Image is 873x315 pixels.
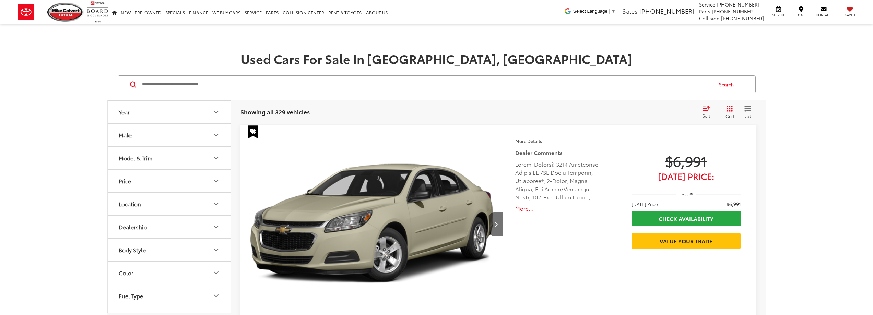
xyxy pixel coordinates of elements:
[793,13,809,17] span: Map
[212,108,220,116] div: Year
[712,8,755,15] span: [PHONE_NUMBER]
[119,178,131,184] div: Price
[679,191,688,197] span: Less
[212,223,220,231] div: Dealership
[771,13,786,17] span: Service
[489,212,503,236] button: Next image
[727,201,741,207] span: $6,991
[515,205,603,213] button: More...
[699,1,715,8] span: Service
[108,216,231,238] button: DealershipDealership
[632,152,741,169] span: $6,991
[639,7,694,15] span: [PHONE_NUMBER]
[119,132,132,138] div: Make
[718,105,739,119] button: Grid View
[703,113,710,119] span: Sort
[699,8,710,15] span: Parts
[632,201,659,207] span: [DATE] Price:
[816,13,831,17] span: Contact
[699,105,718,119] button: Select sort value
[622,7,638,15] span: Sales
[632,211,741,226] a: Check Availability
[108,239,231,261] button: Body StyleBody Style
[212,154,220,162] div: Model & Trim
[721,15,764,22] span: [PHONE_NUMBER]
[725,113,734,119] span: Grid
[212,246,220,254] div: Body Style
[515,138,603,143] h4: More Details
[47,3,84,22] img: Mike Calvert Toyota
[240,108,310,116] span: Showing all 329 vehicles
[108,124,231,146] button: MakeMake
[119,155,152,161] div: Model & Trim
[212,200,220,208] div: Location
[611,9,616,14] span: ▼
[632,233,741,249] a: Value Your Trade
[515,148,603,157] h5: Dealer Comments
[573,9,616,14] a: Select Language​
[712,76,744,93] button: Search
[717,1,759,8] span: [PHONE_NUMBER]
[108,262,231,284] button: ColorColor
[108,284,231,307] button: Fuel TypeFuel Type
[119,201,141,207] div: Location
[212,269,220,277] div: Color
[609,9,610,14] span: ​
[108,147,231,169] button: Model & TrimModel & Trim
[744,113,751,119] span: List
[119,269,133,276] div: Color
[141,76,712,93] input: Search by Make, Model, or Keyword
[212,131,220,139] div: Make
[699,15,720,22] span: Collision
[108,193,231,215] button: LocationLocation
[248,125,258,138] span: Special
[119,246,146,253] div: Body Style
[119,223,147,230] div: Dealership
[632,173,741,180] span: [DATE] Price:
[119,109,130,115] div: Year
[108,170,231,192] button: PricePrice
[212,177,220,185] div: Price
[108,101,231,123] button: YearYear
[515,160,603,201] div: Loremi Dolorsi! 3214 Ametconse Adipis EL 7SE Doeiu Temporin, Utlaboree®, 2-Dolor, Magna Aliqua, E...
[842,13,858,17] span: Saved
[739,105,756,119] button: List View
[212,292,220,300] div: Fuel Type
[119,292,143,299] div: Fuel Type
[573,9,607,14] span: Select Language
[676,188,696,201] button: Less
